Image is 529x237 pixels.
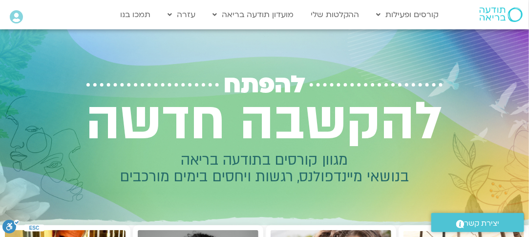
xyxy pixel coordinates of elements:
[306,5,364,24] a: ההקלטות שלי
[73,92,456,152] h2: להקשבה חדשה
[208,5,298,24] a: מועדון תודעה בריאה
[372,5,444,24] a: קורסים ופעילות
[480,7,523,22] img: תודעה בריאה
[163,5,200,24] a: עזרה
[431,213,524,232] a: יצירת קשר
[224,71,305,99] span: להפתח
[465,217,500,230] span: יצירת קשר
[115,5,155,24] a: תמכו בנו
[73,152,456,185] h2: מגוון קורסים בתודעה בריאה בנושאי מיינדפולנס, רגשות ויחסים בימים מורכבים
